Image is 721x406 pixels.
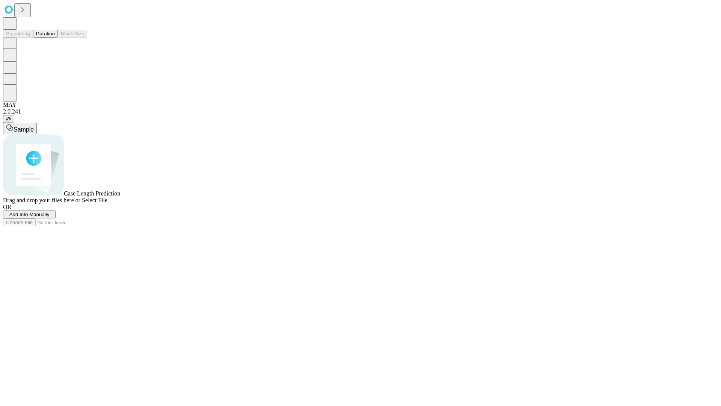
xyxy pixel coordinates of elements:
[3,108,718,115] div: 2.0.241
[9,212,50,217] span: Add Info Manually
[82,197,107,203] span: Select File
[14,126,34,133] span: Sample
[3,211,56,218] button: Add Info Manually
[3,204,11,210] span: OR
[3,123,37,134] button: Sample
[3,30,33,38] button: Smoothing
[6,116,11,122] span: @
[3,115,14,123] button: @
[64,190,120,197] span: Case Length Prediction
[58,30,87,38] button: Block Size
[3,197,80,203] span: Drag and drop your files here or
[33,30,58,38] button: Duration
[3,101,718,108] div: MAY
